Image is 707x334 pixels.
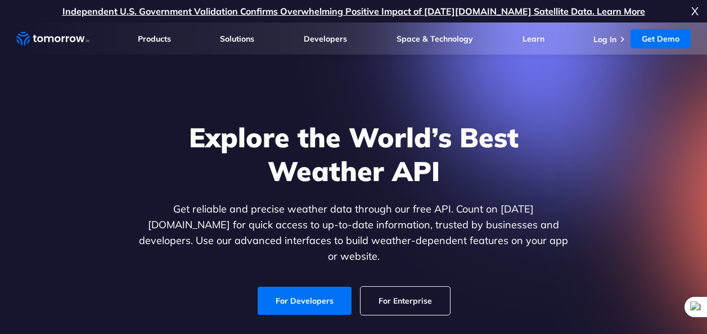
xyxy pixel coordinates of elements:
[631,29,691,48] a: Get Demo
[258,287,352,315] a: For Developers
[220,34,254,44] a: Solutions
[16,30,89,47] a: Home link
[523,34,544,44] a: Learn
[62,6,645,17] a: Independent U.S. Government Validation Confirms Overwhelming Positive Impact of [DATE][DOMAIN_NAM...
[361,287,450,315] a: For Enterprise
[137,120,571,188] h1: Explore the World’s Best Weather API
[397,34,473,44] a: Space & Technology
[138,34,171,44] a: Products
[304,34,347,44] a: Developers
[137,201,571,264] p: Get reliable and precise weather data through our free API. Count on [DATE][DOMAIN_NAME] for quic...
[593,34,616,44] a: Log In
